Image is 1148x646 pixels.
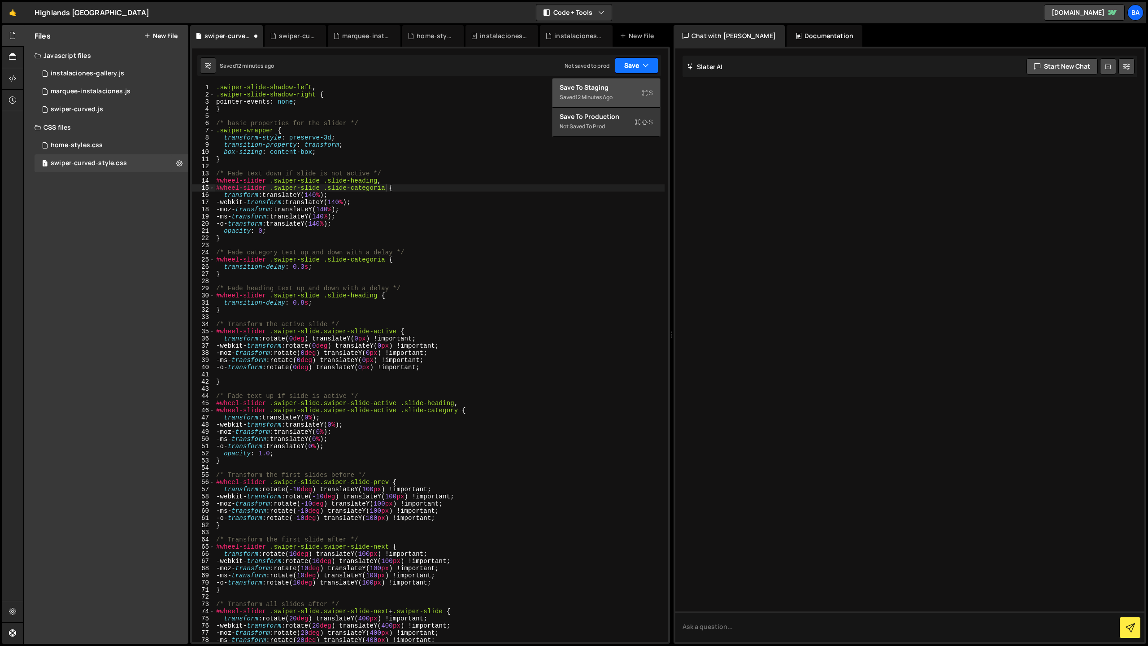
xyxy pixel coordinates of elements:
[192,393,215,400] div: 44
[192,364,215,371] div: 40
[192,335,215,342] div: 36
[192,306,215,314] div: 32
[192,321,215,328] div: 34
[192,471,215,479] div: 55
[192,105,215,113] div: 4
[480,31,527,40] div: instalaciones-swiper.js
[192,457,215,464] div: 53
[192,464,215,471] div: 54
[192,328,215,335] div: 35
[192,127,215,134] div: 7
[192,400,215,407] div: 45
[192,278,215,285] div: 28
[192,113,215,120] div: 5
[192,615,215,622] div: 75
[35,31,51,41] h2: Files
[192,450,215,457] div: 52
[687,62,723,71] h2: Slater AI
[565,62,609,70] div: Not saved to prod
[192,421,215,428] div: 48
[192,271,215,278] div: 27
[192,220,215,227] div: 20
[1026,58,1098,74] button: Start new chat
[554,31,602,40] div: instalaciones-gallery.js
[192,263,215,271] div: 26
[192,522,215,529] div: 62
[192,192,215,199] div: 16
[192,407,215,414] div: 46
[560,121,653,132] div: Not saved to prod
[192,629,215,637] div: 77
[620,31,657,40] div: New File
[192,256,215,263] div: 25
[192,558,215,565] div: 67
[192,608,215,615] div: 74
[192,515,215,522] div: 61
[192,163,215,170] div: 12
[192,285,215,292] div: 29
[192,486,215,493] div: 57
[192,565,215,572] div: 68
[674,25,785,47] div: Chat with [PERSON_NAME]
[192,572,215,579] div: 69
[192,493,215,500] div: 58
[35,65,188,83] div: 17343/48172.js
[192,299,215,306] div: 31
[192,543,215,550] div: 65
[35,100,188,118] div: 17343/48187.js
[1127,4,1144,21] a: Ba
[787,25,862,47] div: Documentation
[192,622,215,629] div: 76
[24,118,188,136] div: CSS files
[192,579,215,586] div: 70
[635,118,653,127] span: S
[42,161,48,168] span: 1
[220,62,274,70] div: Saved
[192,184,215,192] div: 15
[192,436,215,443] div: 50
[192,120,215,127] div: 6
[192,292,215,299] div: 30
[192,500,215,507] div: 59
[560,83,653,92] div: Save to Staging
[615,57,658,74] button: Save
[236,62,274,70] div: 12 minutes ago
[192,371,215,378] div: 41
[560,92,653,103] div: Saved
[552,79,660,108] button: Save to StagingS Saved12 minutes ago
[192,249,215,256] div: 24
[192,141,215,148] div: 9
[560,112,653,121] div: Save to Production
[192,357,215,364] div: 39
[192,156,215,163] div: 11
[192,148,215,156] div: 10
[2,2,24,23] a: 🤙
[192,170,215,177] div: 13
[192,414,215,421] div: 47
[642,88,653,97] span: S
[1044,4,1125,21] a: [DOMAIN_NAME]
[144,32,178,39] button: New File
[192,428,215,436] div: 49
[24,47,188,65] div: Javascript files
[51,70,124,78] div: instalaciones-gallery.js
[536,4,612,21] button: Code + Tools
[279,31,315,40] div: swiper-curved.js
[192,507,215,515] div: 60
[192,586,215,594] div: 71
[192,594,215,601] div: 72
[192,385,215,393] div: 43
[192,213,215,220] div: 19
[192,479,215,486] div: 56
[192,84,215,91] div: 1
[192,529,215,536] div: 63
[575,93,613,101] div: 12 minutes ago
[192,199,215,206] div: 17
[51,105,103,113] div: swiper-curved.js
[192,342,215,349] div: 37
[51,159,127,167] div: swiper-curved-style.css
[342,31,390,40] div: marquee-instalaciones.js
[192,378,215,385] div: 42
[192,550,215,558] div: 66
